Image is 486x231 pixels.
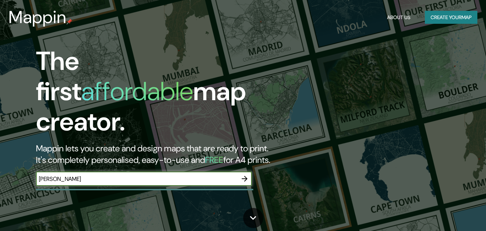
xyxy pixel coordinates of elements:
[81,75,193,108] h1: affordable
[36,175,237,183] input: Choose your favourite place
[9,7,67,27] h3: Mappin
[205,154,223,165] h5: FREE
[67,19,72,25] img: mappin-pin
[384,11,413,24] button: About Us
[422,203,478,223] iframe: Help widget launcher
[425,11,477,24] button: Create yourmap
[36,46,279,143] h1: The first map creator.
[36,143,279,166] h2: Mappin lets you create and design maps that are ready to print. It's completely personalised, eas...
